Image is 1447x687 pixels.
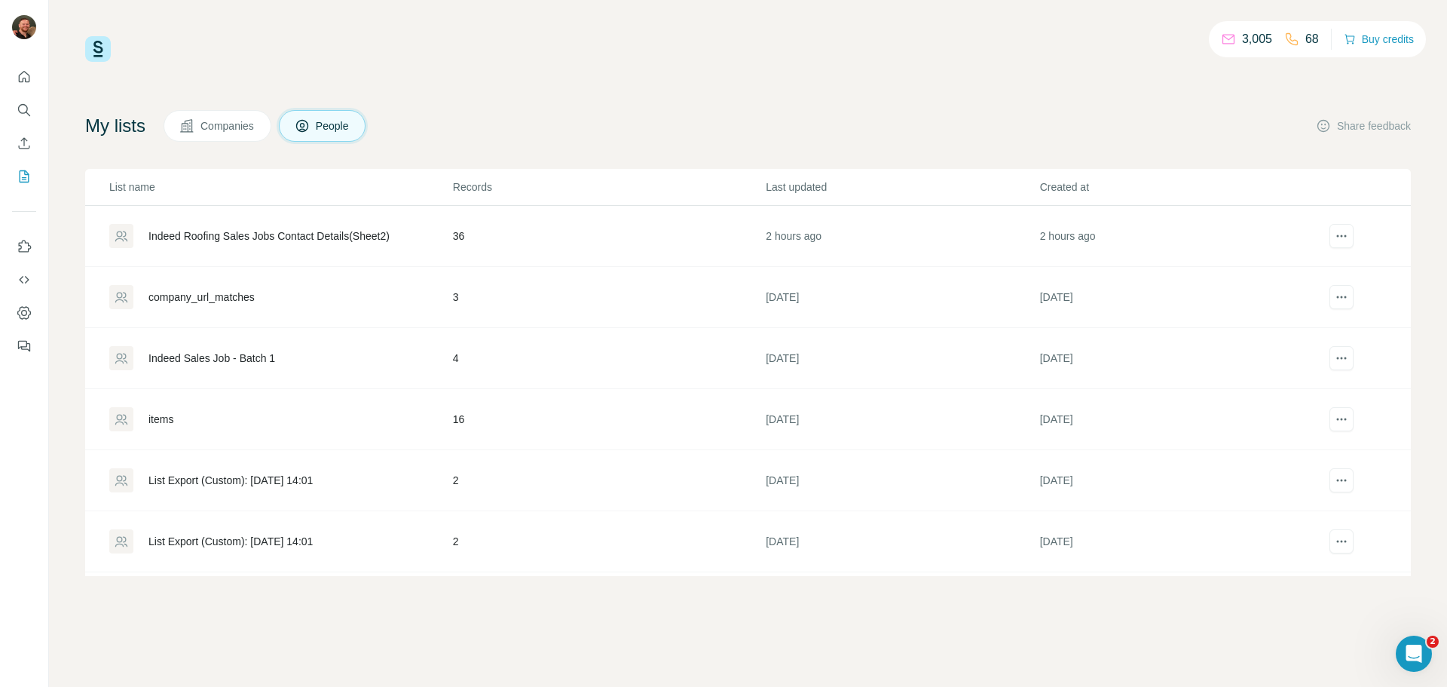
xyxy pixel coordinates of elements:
[766,179,1038,195] p: Last updated
[148,228,390,244] div: Indeed Roofing Sales Jobs Contact Details(Sheet2)
[1329,346,1354,370] button: actions
[85,36,111,62] img: Surfe Logo
[12,233,36,260] button: Use Surfe on LinkedIn
[200,118,255,133] span: Companies
[85,114,145,138] h4: My lists
[109,179,451,195] p: List name
[1242,30,1272,48] p: 3,005
[12,97,36,124] button: Search
[1039,206,1313,267] td: 2 hours ago
[1396,636,1432,672] iframe: Intercom live chat
[1039,328,1313,389] td: [DATE]
[765,267,1039,328] td: [DATE]
[765,572,1039,633] td: [DATE]
[452,511,765,572] td: 2
[765,328,1039,389] td: [DATE]
[1329,224,1354,248] button: actions
[316,118,350,133] span: People
[452,328,765,389] td: 4
[1316,118,1411,133] button: Share feedback
[1329,285,1354,309] button: actions
[12,15,36,39] img: Avatar
[452,267,765,328] td: 3
[1329,468,1354,492] button: actions
[1329,407,1354,431] button: actions
[12,130,36,157] button: Enrich CSV
[1040,179,1312,195] p: Created at
[765,389,1039,450] td: [DATE]
[1039,389,1313,450] td: [DATE]
[12,163,36,190] button: My lists
[148,412,173,427] div: items
[1039,511,1313,572] td: [DATE]
[1039,267,1313,328] td: [DATE]
[1305,30,1319,48] p: 68
[452,389,765,450] td: 16
[1329,529,1354,554] button: actions
[148,290,255,305] div: company_url_matches
[765,206,1039,267] td: 2 hours ago
[452,206,765,267] td: 36
[12,299,36,327] button: Dashboard
[765,511,1039,572] td: [DATE]
[1344,29,1414,50] button: Buy credits
[148,351,275,366] div: Indeed Sales Job - Batch 1
[12,63,36,90] button: Quick start
[452,572,765,633] td: 3
[765,450,1039,511] td: [DATE]
[1427,636,1439,648] span: 2
[453,179,764,195] p: Records
[12,266,36,293] button: Use Surfe API
[1039,450,1313,511] td: [DATE]
[1039,572,1313,633] td: [DATE]
[452,450,765,511] td: 2
[12,333,36,360] button: Feedback
[148,534,313,549] div: List Export (Custom): [DATE] 14:01
[148,473,313,488] div: List Export (Custom): [DATE] 14:01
